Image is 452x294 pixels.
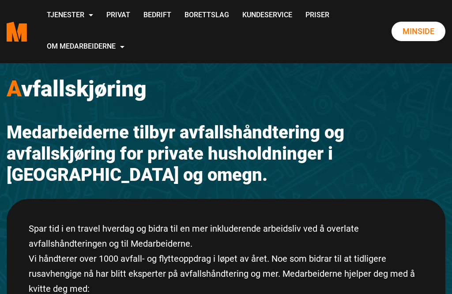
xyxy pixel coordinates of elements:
[7,76,445,102] h1: vfallskjøring
[7,76,21,102] span: A
[392,22,445,41] a: Minside
[7,15,27,48] a: Medarbeiderne start page
[40,31,131,63] a: Om Medarbeiderne
[7,122,445,186] h2: Medarbeiderne tilbyr avfallshåndtering og avfallskjøring for private husholdninger i [GEOGRAPHIC_...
